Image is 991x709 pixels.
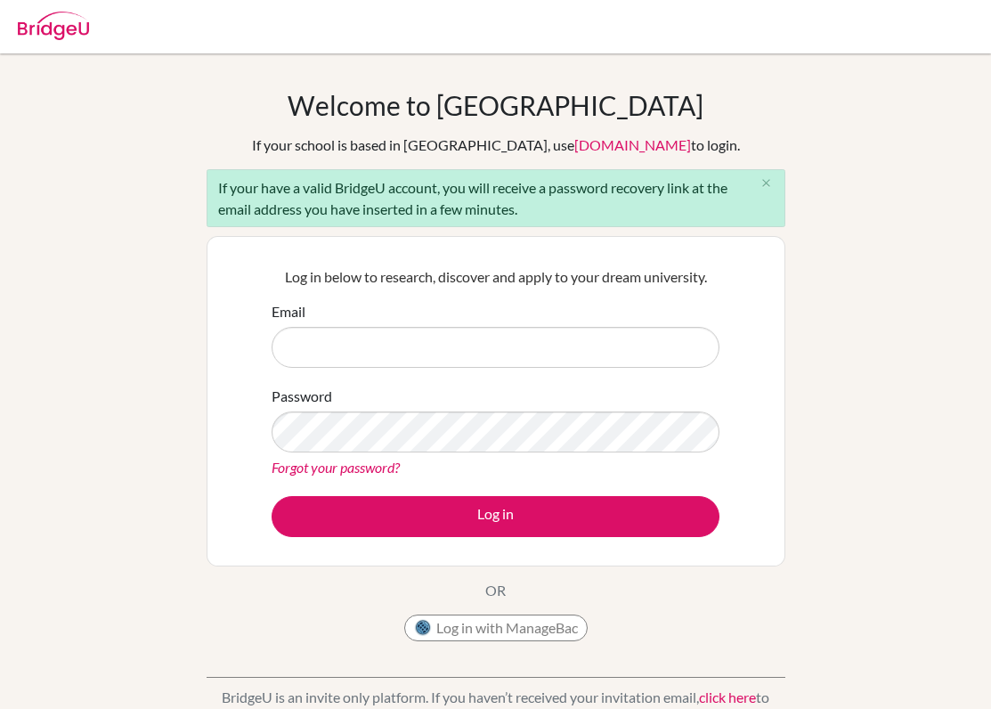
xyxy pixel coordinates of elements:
[930,648,973,691] iframe: Intercom live chat
[272,459,400,476] a: Forgot your password?
[272,301,305,322] label: Email
[252,134,740,156] div: If your school is based in [GEOGRAPHIC_DATA], use to login.
[288,89,703,121] h1: Welcome to [GEOGRAPHIC_DATA]
[272,266,719,288] p: Log in below to research, discover and apply to your dream university.
[272,496,719,537] button: Log in
[485,580,506,601] p: OR
[574,136,691,153] a: [DOMAIN_NAME]
[759,176,773,190] i: close
[18,12,89,40] img: Bridge-U
[699,689,756,705] a: click here
[272,386,332,407] label: Password
[749,170,784,197] button: Close
[404,615,588,641] button: Log in with ManageBac
[207,169,785,227] div: If your have a valid BridgeU account, you will receive a password recovery link at the email addr...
